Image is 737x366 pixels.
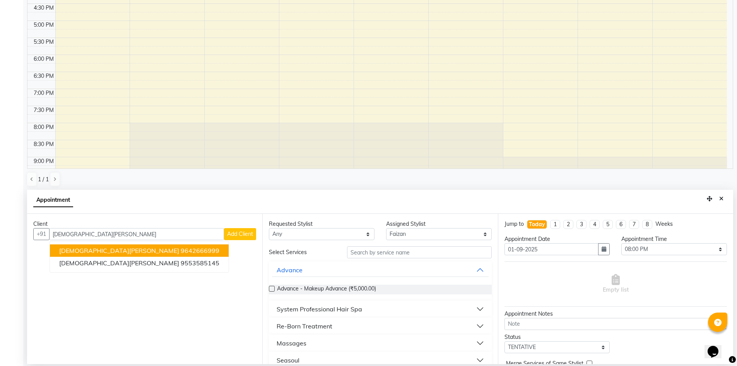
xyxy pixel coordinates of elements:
[181,259,219,267] ngb-highlight: 9553585145
[32,89,55,97] div: 7:00 PM
[603,274,629,294] span: Empty list
[33,228,50,240] button: +91
[716,193,727,205] button: Close
[32,21,55,29] div: 5:00 PM
[32,4,55,12] div: 4:30 PM
[32,140,55,148] div: 8:30 PM
[32,38,55,46] div: 5:30 PM
[269,220,374,228] div: Requested Stylist
[38,175,49,184] span: 1 / 1
[621,235,727,243] div: Appointment Time
[272,336,488,350] button: Massages
[49,228,224,240] input: Search by Name/Mobile/Email/Code
[550,220,560,229] li: 1
[32,55,55,63] div: 6:00 PM
[504,333,610,341] div: Status
[590,220,600,229] li: 4
[563,220,573,229] li: 2
[616,220,626,229] li: 6
[629,220,639,229] li: 7
[386,220,492,228] div: Assigned Stylist
[272,302,488,316] button: System Professional Hair Spa
[32,157,55,165] div: 9:00 PM
[277,285,376,294] span: Advance - Makeup Advance (₹5,000.00)
[272,319,488,333] button: Re-Born Treatment
[272,263,488,277] button: Advance
[705,335,729,358] iframe: chat widget
[603,220,613,229] li: 5
[277,339,306,348] div: Massages
[59,259,179,267] span: [DEMOGRAPHIC_DATA][PERSON_NAME]
[642,220,652,229] li: 8
[263,248,341,256] div: Select Services
[227,230,253,237] span: Add Client
[33,220,256,228] div: Client
[504,310,727,318] div: Appointment Notes
[504,243,599,255] input: yyyy-mm-dd
[576,220,587,229] li: 3
[277,321,332,331] div: Re-Born Treatment
[59,247,179,254] span: [DEMOGRAPHIC_DATA][PERSON_NAME]
[347,246,492,258] input: Search by service name
[504,220,524,228] div: Jump to
[504,235,610,243] div: Appointment Date
[277,356,299,365] div: Seasoul
[33,193,73,207] span: Appointment
[32,123,55,131] div: 8:00 PM
[655,220,673,228] div: Weeks
[224,228,256,240] button: Add Client
[277,304,362,314] div: System Professional Hair Spa
[32,72,55,80] div: 6:30 PM
[181,247,219,254] ngb-highlight: 9642666999
[529,220,545,229] div: Today
[277,265,303,275] div: Advance
[32,106,55,114] div: 7:30 PM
